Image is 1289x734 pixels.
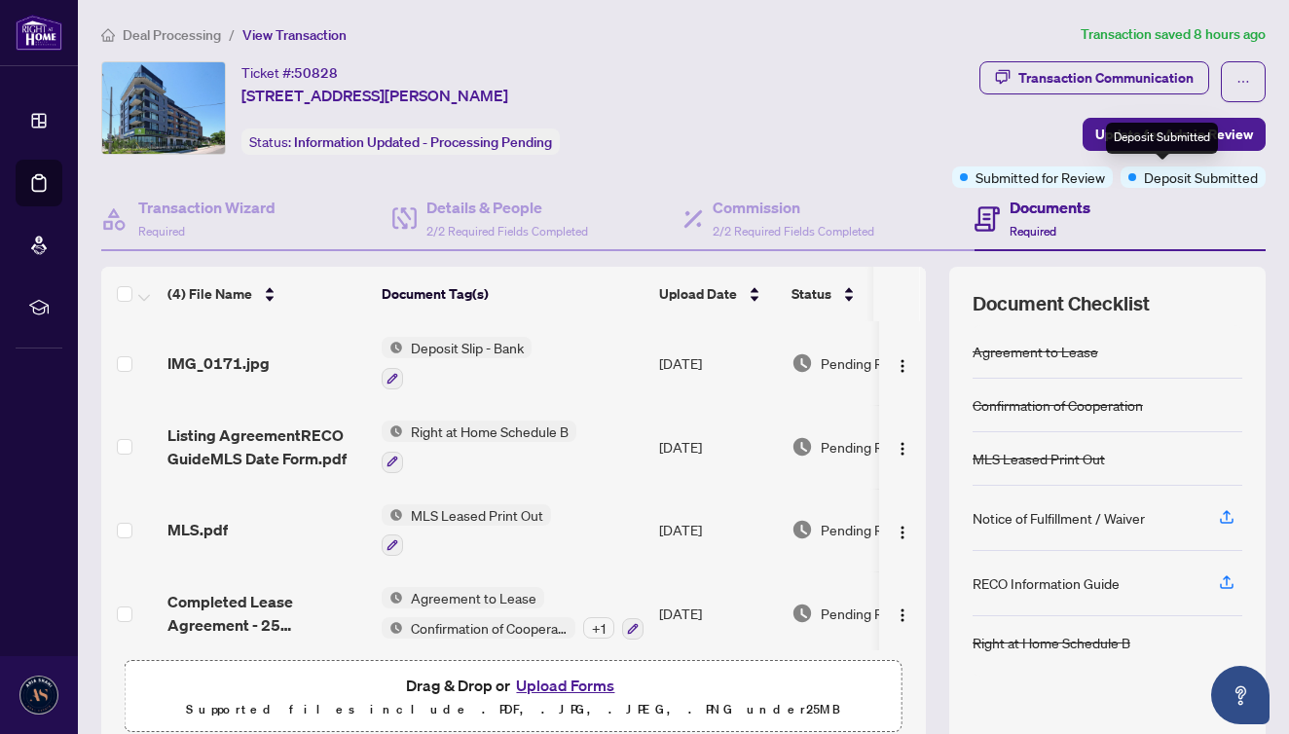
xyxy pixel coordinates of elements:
[426,224,588,239] span: 2/2 Required Fields Completed
[167,351,270,375] span: IMG_0171.jpg
[403,337,532,358] span: Deposit Slip - Bank
[713,196,874,219] h4: Commission
[101,28,115,42] span: home
[973,394,1143,416] div: Confirmation of Cooperation
[167,423,366,470] span: Listing AgreementRECO GuideMLS Date Form.pdf
[792,519,813,540] img: Document Status
[382,337,532,389] button: Status IconDeposit Slip - Bank
[20,677,57,714] img: Profile Icon
[979,61,1209,94] button: Transaction Communication
[1106,123,1218,154] div: Deposit Submitted
[583,617,614,639] div: + 1
[403,617,575,639] span: Confirmation of Cooperation
[973,632,1130,653] div: Right at Home Schedule B
[241,84,508,107] span: [STREET_ADDRESS][PERSON_NAME]
[821,352,918,374] span: Pending Review
[887,431,918,462] button: Logo
[403,421,576,442] span: Right at Home Schedule B
[784,267,949,321] th: Status
[973,290,1150,317] span: Document Checklist
[126,661,902,733] span: Drag & Drop orUpload FormsSupported files include .PDF, .JPG, .JPEG, .PNG under25MB
[821,436,918,458] span: Pending Review
[374,267,651,321] th: Document Tag(s)
[973,448,1105,469] div: MLS Leased Print Out
[1081,23,1266,46] article: Transaction saved 8 hours ago
[16,15,62,51] img: logo
[167,590,366,637] span: Completed Lease Agreement - 25 [PERSON_NAME] 307.pdf
[887,348,918,379] button: Logo
[821,519,918,540] span: Pending Review
[1144,166,1258,188] span: Deposit Submitted
[887,598,918,629] button: Logo
[403,504,551,526] span: MLS Leased Print Out
[241,61,338,84] div: Ticket #:
[651,489,784,572] td: [DATE]
[821,603,918,624] span: Pending Review
[973,507,1145,529] div: Notice of Fulfillment / Waiver
[137,698,890,721] p: Supported files include .PDF, .JPG, .JPEG, .PNG under 25 MB
[102,62,225,154] img: IMG-C12343811_1.jpg
[138,196,276,219] h4: Transaction Wizard
[895,441,910,457] img: Logo
[167,518,228,541] span: MLS.pdf
[651,571,784,655] td: [DATE]
[403,587,544,608] span: Agreement to Lease
[1236,75,1250,89] span: ellipsis
[510,673,620,698] button: Upload Forms
[167,283,252,305] span: (4) File Name
[382,617,403,639] img: Status Icon
[973,572,1120,594] div: RECO Information Guide
[651,321,784,405] td: [DATE]
[406,673,620,698] span: Drag & Drop or
[242,26,347,44] span: View Transaction
[382,337,403,358] img: Status Icon
[382,421,576,473] button: Status IconRight at Home Schedule B
[1095,119,1253,150] span: Update for Admin Review
[1010,224,1056,239] span: Required
[229,23,235,46] li: /
[382,587,644,640] button: Status IconAgreement to LeaseStatus IconConfirmation of Cooperation+1
[1010,196,1090,219] h4: Documents
[792,352,813,374] img: Document Status
[1211,666,1270,724] button: Open asap
[138,224,185,239] span: Required
[1018,62,1194,93] div: Transaction Communication
[792,283,831,305] span: Status
[887,514,918,545] button: Logo
[294,64,338,82] span: 50828
[792,436,813,458] img: Document Status
[895,525,910,540] img: Logo
[382,421,403,442] img: Status Icon
[1083,118,1266,151] button: Update for Admin Review
[382,587,403,608] img: Status Icon
[973,341,1098,362] div: Agreement to Lease
[651,267,784,321] th: Upload Date
[294,133,552,151] span: Information Updated - Processing Pending
[659,283,737,305] span: Upload Date
[651,405,784,489] td: [DATE]
[123,26,221,44] span: Deal Processing
[895,607,910,623] img: Logo
[382,504,551,557] button: Status IconMLS Leased Print Out
[241,128,560,155] div: Status:
[976,166,1105,188] span: Submitted for Review
[895,358,910,374] img: Logo
[160,267,374,321] th: (4) File Name
[382,504,403,526] img: Status Icon
[426,196,588,219] h4: Details & People
[713,224,874,239] span: 2/2 Required Fields Completed
[792,603,813,624] img: Document Status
